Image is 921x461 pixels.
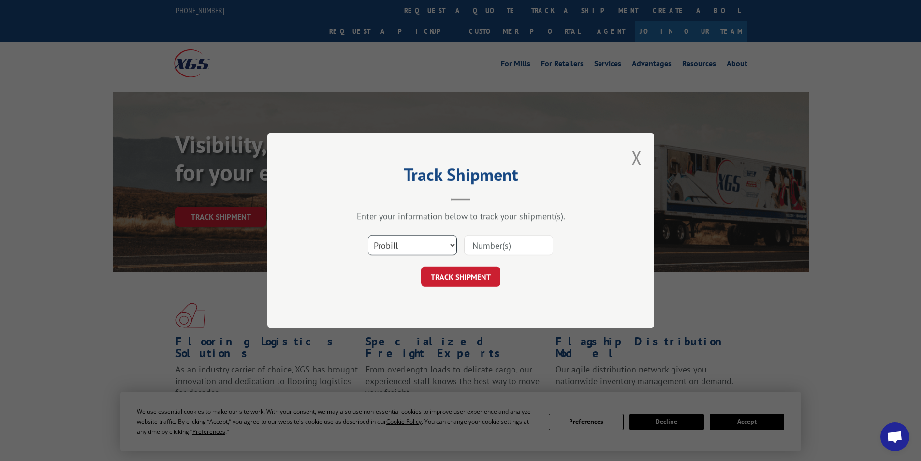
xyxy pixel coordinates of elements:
button: Close modal [631,145,642,170]
button: TRACK SHIPMENT [421,267,500,287]
h2: Track Shipment [316,168,606,186]
input: Number(s) [464,235,553,255]
div: Enter your information below to track your shipment(s). [316,210,606,222]
div: Open chat [880,422,909,451]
